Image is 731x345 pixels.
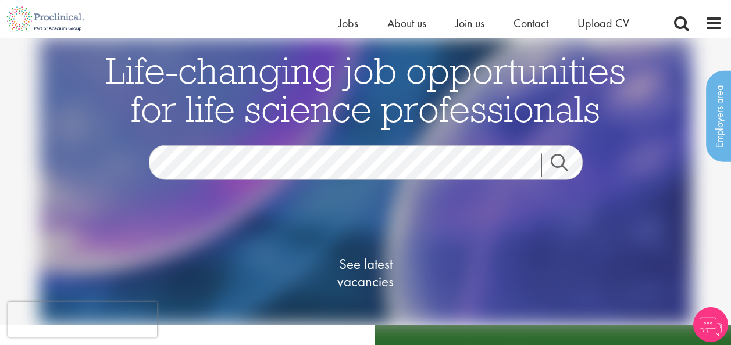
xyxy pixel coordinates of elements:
a: Contact [514,16,548,31]
a: Join us [455,16,484,31]
a: Jobs [338,16,358,31]
a: See latestvacancies [308,209,424,336]
iframe: reCAPTCHA [8,302,157,337]
img: Chatbot [693,307,728,342]
a: Upload CV [577,16,629,31]
span: Life-changing job opportunities for life science professionals [106,46,626,131]
span: See latest vacancies [308,255,424,290]
img: candidate home [39,38,691,325]
a: Job search submit button [541,153,591,177]
a: About us [387,16,426,31]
